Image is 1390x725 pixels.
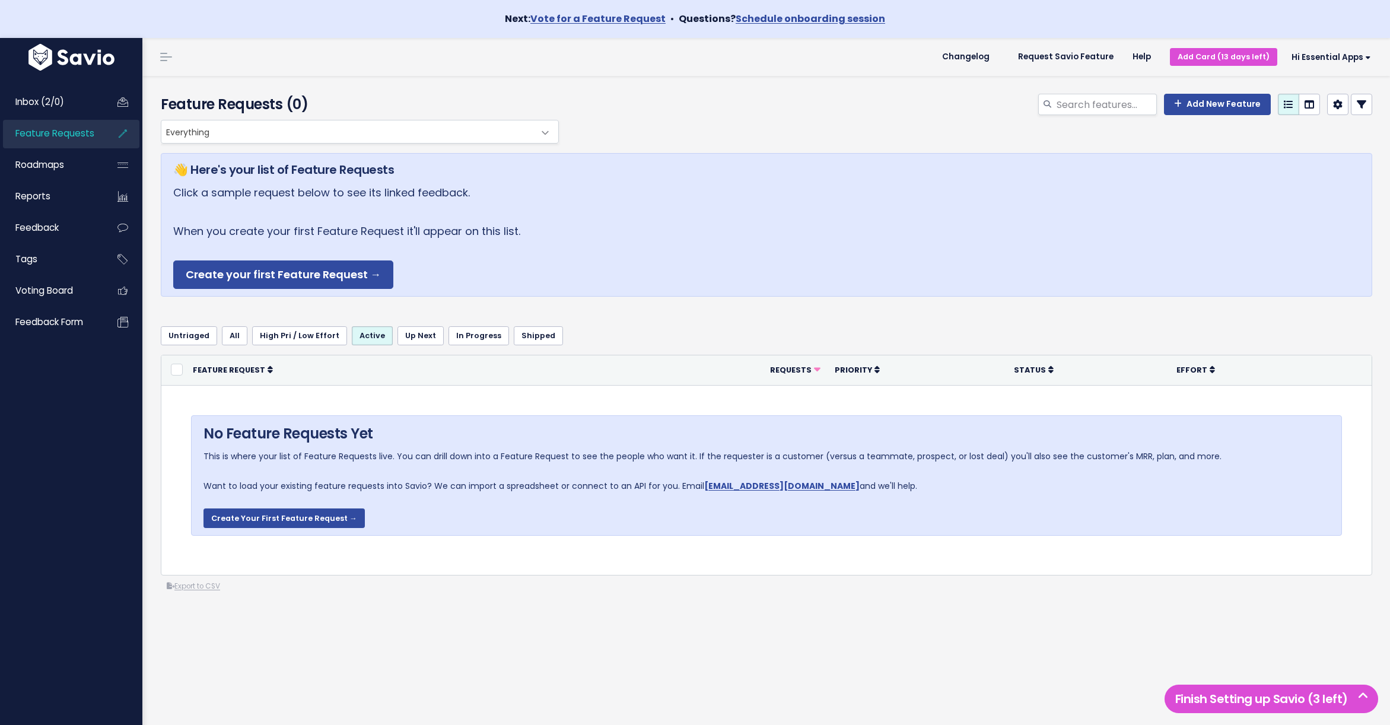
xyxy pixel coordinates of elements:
[3,277,98,304] a: Voting Board
[3,309,98,336] a: Feedback form
[1164,94,1271,115] a: Add New Feature
[1176,364,1215,376] a: Effort
[161,120,559,144] span: Everything
[1009,48,1123,66] a: Request Savio Feature
[161,120,535,143] span: Everything
[835,365,872,375] span: Priority
[1176,365,1207,375] span: Effort
[704,480,860,492] a: [EMAIL_ADDRESS][DOMAIN_NAME]
[15,284,73,297] span: Voting Board
[736,12,885,26] a: Schedule onboarding session
[1277,48,1381,66] a: Hi Essential Apps
[530,12,666,26] a: Vote for a Feature Request
[15,221,59,234] span: Feedback
[15,190,50,202] span: Reports
[3,246,98,273] a: Tags
[770,364,820,376] a: Requests
[161,94,553,115] h4: Feature Requests (0)
[193,365,265,375] span: Feature Request
[15,253,37,265] span: Tags
[173,161,1360,179] h5: 👋 Here's your list of Feature Requests
[3,183,98,210] a: Reports
[942,53,990,61] span: Changelog
[1014,365,1046,375] span: Status
[167,581,220,591] a: Export to CSV
[15,158,64,171] span: Roadmaps
[770,365,812,375] span: Requests
[191,415,1342,536] div: This is where your list of Feature Requests live. You can drill down into a Feature Request to se...
[3,214,98,241] a: Feedback
[173,183,1360,289] p: Click a sample request below to see its linked feedback. When you create your first Feature Reque...
[1123,48,1160,66] a: Help
[505,12,666,26] strong: Next:
[193,364,273,376] a: Feature Request
[1170,690,1373,708] h5: Finish Setting up Savio (3 left)
[514,326,563,345] a: Shipped
[397,326,444,345] a: Up Next
[161,326,217,345] a: Untriaged
[161,326,1372,345] ul: Filter feature requests
[203,508,365,527] a: Create Your First Feature Request →
[670,12,674,26] span: •
[1055,94,1157,115] input: Search features...
[252,326,347,345] a: High Pri / Low Effort
[173,260,393,290] a: Create your first Feature Request →
[222,326,247,345] a: All
[449,326,509,345] a: In Progress
[835,364,880,376] a: Priority
[203,423,1329,444] h4: No Feature Requests Yet
[1292,53,1371,62] span: Hi Essential Apps
[3,151,98,179] a: Roadmaps
[15,96,64,108] span: Inbox (2/0)
[3,120,98,147] a: Feature Requests
[15,316,83,328] span: Feedback form
[1014,364,1054,376] a: Status
[352,326,393,345] a: Active
[26,44,117,71] img: logo-white.9d6f32f41409.svg
[3,88,98,116] a: Inbox (2/0)
[15,127,94,139] span: Feature Requests
[679,12,885,26] strong: Questions?
[1170,48,1277,65] a: Add Card (13 days left)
